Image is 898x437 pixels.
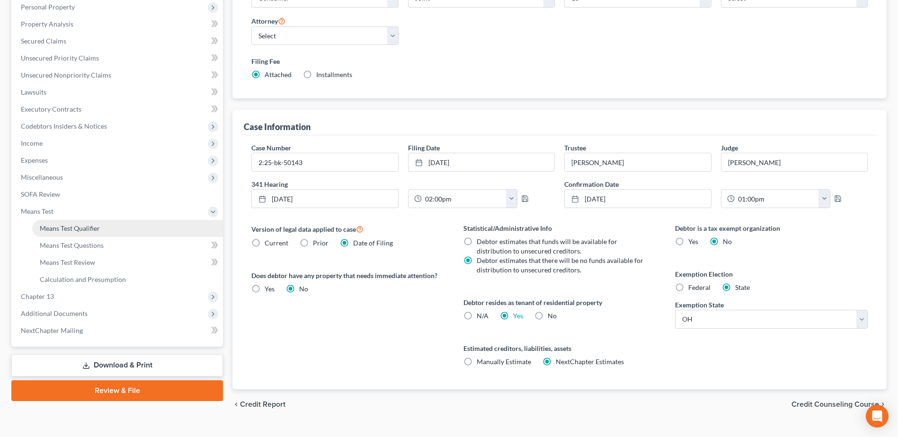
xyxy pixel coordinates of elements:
a: NextChapter Mailing [13,322,223,339]
span: Means Test Questions [40,241,104,249]
label: Exemption Election [675,269,868,279]
span: Yes [265,285,275,293]
a: Secured Claims [13,33,223,50]
label: Exemption State [675,300,724,310]
i: chevron_left [232,401,240,408]
span: N/A [477,312,489,320]
button: chevron_left Credit Report [232,401,285,408]
a: Means Test Review [32,254,223,271]
span: Credit Counseling Course [791,401,879,408]
input: -- : -- [422,190,507,208]
label: Debtor is a tax exempt organization [675,223,868,233]
span: Unsecured Nonpriority Claims [21,71,111,79]
span: Attached [265,70,292,79]
span: Expenses [21,156,48,164]
span: Current [265,239,288,247]
a: Download & Print [11,354,223,376]
a: [DATE] [409,153,554,171]
span: Income [21,139,43,147]
label: Judge [721,143,738,153]
a: Lawsuits [13,84,223,101]
a: [DATE] [565,190,711,208]
a: Unsecured Nonpriority Claims [13,67,223,84]
input: -- [565,153,711,171]
div: Open Intercom Messenger [866,405,889,428]
a: Review & File [11,380,223,401]
span: Date of Filing [353,239,393,247]
label: Trustee [564,143,586,153]
div: Case Information [244,121,311,132]
span: Personal Property [21,3,75,11]
label: Version of legal data applied to case [251,223,444,235]
span: Unsecured Priority Claims [21,54,99,62]
span: No [299,285,308,293]
label: Statistical/Administrative Info [463,223,656,233]
a: SOFA Review [13,186,223,203]
span: Means Test Review [40,258,95,266]
label: Case Number [251,143,291,153]
input: -- [721,153,867,171]
span: Lawsuits [21,88,46,96]
a: Yes [513,312,523,320]
span: Miscellaneous [21,173,63,181]
span: State [735,283,750,291]
a: Means Test Questions [32,237,223,254]
i: chevron_right [879,401,887,408]
a: [DATE] [252,190,398,208]
span: Federal [688,283,711,291]
a: Means Test Qualifier [32,220,223,237]
label: Filing Fee [251,56,868,66]
span: Property Analysis [21,20,73,28]
a: Executory Contracts [13,101,223,118]
label: Attorney [251,15,285,26]
button: Credit Counseling Course chevron_right [791,401,887,408]
input: -- : -- [735,190,819,208]
span: SOFA Review [21,190,60,198]
span: No [548,312,557,320]
span: Debtor estimates that funds will be available for distribution to unsecured creditors. [477,237,617,255]
span: Codebtors Insiders & Notices [21,122,107,130]
span: Calculation and Presumption [40,275,126,283]
span: No [723,237,732,245]
span: Means Test [21,207,53,215]
label: Debtor resides as tenant of residential property [463,297,656,307]
span: Means Test Qualifier [40,224,100,232]
label: 341 Hearing [247,179,560,189]
span: Additional Documents [21,309,88,317]
span: Manually Estimate [477,358,531,366]
span: Secured Claims [21,37,66,45]
span: Yes [688,237,698,245]
label: Does debtor have any property that needs immediate attention? [251,271,444,280]
span: Chapter 13 [21,292,54,300]
label: Estimated creditors, liabilities, assets [463,343,656,353]
label: Confirmation Date [560,179,872,189]
span: Debtor estimates that there will be no funds available for distribution to unsecured creditors. [477,256,643,274]
input: Enter case number... [252,153,398,171]
span: Prior [313,239,329,247]
span: Installments [316,70,352,79]
span: Executory Contracts [21,105,81,113]
span: Credit Report [240,401,285,408]
a: Unsecured Priority Claims [13,50,223,67]
label: Filing Date [408,143,440,153]
a: Property Analysis [13,16,223,33]
span: NextChapter Mailing [21,326,83,334]
span: NextChapter Estimates [556,358,624,366]
a: Calculation and Presumption [32,271,223,288]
